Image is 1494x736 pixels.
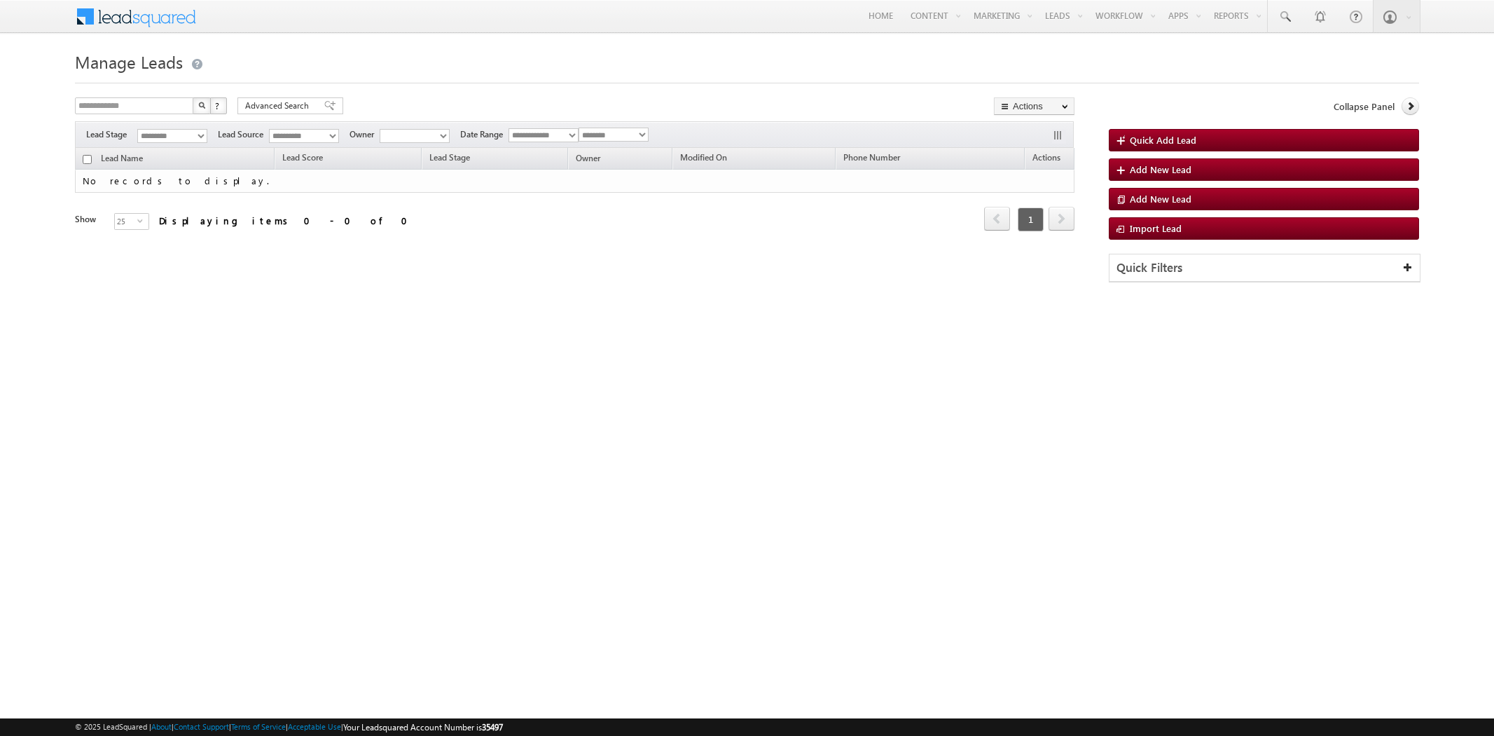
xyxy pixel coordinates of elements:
span: select [137,217,148,224]
span: Your Leadsquared Account Number is [343,722,503,732]
span: next [1049,207,1074,231]
a: Lead Name [94,151,150,169]
span: Add New Lead [1130,163,1191,175]
span: ? [215,100,221,111]
a: Acceptable Use [288,722,341,731]
span: 35497 [482,722,503,732]
a: About [151,722,172,731]
img: Search [198,102,205,109]
span: © 2025 LeadSquared | | | | | [75,721,503,734]
div: Show [75,213,103,226]
a: Lead Score [275,150,330,168]
span: Import Lead [1130,222,1182,234]
a: Lead Stage [422,150,477,168]
button: Actions [994,97,1074,115]
span: 25 [115,214,137,229]
span: Lead Source [218,128,269,141]
span: Quick Add Lead [1130,134,1196,146]
span: Owner [350,128,380,141]
span: Manage Leads [75,50,183,73]
a: Contact Support [174,722,229,731]
span: Add New Lead [1130,193,1191,205]
span: Collapse Panel [1334,100,1395,113]
a: Modified On [673,150,734,168]
a: Phone Number [836,150,907,168]
span: Lead Stage [429,152,470,163]
span: Modified On [680,152,727,163]
span: Owner [576,153,600,163]
a: prev [984,208,1010,231]
span: 1 [1018,207,1044,231]
span: Actions [1025,150,1067,168]
a: next [1049,208,1074,231]
div: Quick Filters [1109,254,1420,282]
div: Displaying items 0 - 0 of 0 [159,212,416,229]
span: prev [984,207,1010,231]
a: Terms of Service [231,722,286,731]
span: Lead Score [282,152,323,163]
button: ? [210,97,227,114]
span: Phone Number [843,152,900,163]
span: Lead Stage [86,128,137,141]
span: Advanced Search [245,100,313,112]
td: No records to display. [75,170,1074,193]
span: Date Range [460,128,509,141]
